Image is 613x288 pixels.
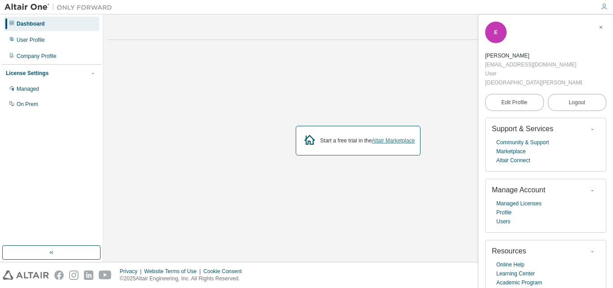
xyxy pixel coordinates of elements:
[492,125,553,133] span: Support & Services
[372,137,415,144] a: Altair Marketplace
[496,278,542,287] a: Academic Program
[17,101,38,108] div: On Prem
[496,147,525,156] a: Marketplace
[120,268,144,275] div: Privacy
[492,247,526,255] span: Resources
[144,268,203,275] div: Website Terms of Use
[17,53,57,60] div: Company Profile
[203,268,247,275] div: Cookie Consent
[17,36,45,44] div: User Profile
[84,270,93,280] img: linkedin.svg
[17,85,39,93] div: Managed
[69,270,79,280] img: instagram.svg
[496,260,525,269] a: Online Help
[4,3,117,12] img: Altair One
[492,186,545,194] span: Manage Account
[17,20,45,27] div: Dashboard
[320,137,415,144] div: Start a free trial in the
[569,98,585,107] span: Logout
[496,217,510,226] a: Users
[485,69,582,78] div: User
[496,199,542,208] a: Managed Licenses
[120,275,247,283] p: © 2025 Altair Engineering, Inc. All Rights Reserved.
[496,156,530,165] a: Altair Connect
[485,78,582,87] div: [GEOGRAPHIC_DATA][PERSON_NAME]
[54,270,64,280] img: facebook.svg
[99,270,112,280] img: youtube.svg
[496,208,512,217] a: Profile
[501,99,527,106] span: Edit Profile
[3,270,49,280] img: altair_logo.svg
[6,70,48,77] div: License Settings
[494,29,498,35] span: E
[496,138,549,147] a: Community & Support
[485,51,582,60] div: Evelyn Villagran
[485,94,544,111] a: Edit Profile
[485,60,582,69] div: [EMAIL_ADDRESS][DOMAIN_NAME]
[496,269,535,278] a: Learning Center
[548,94,607,111] button: Logout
